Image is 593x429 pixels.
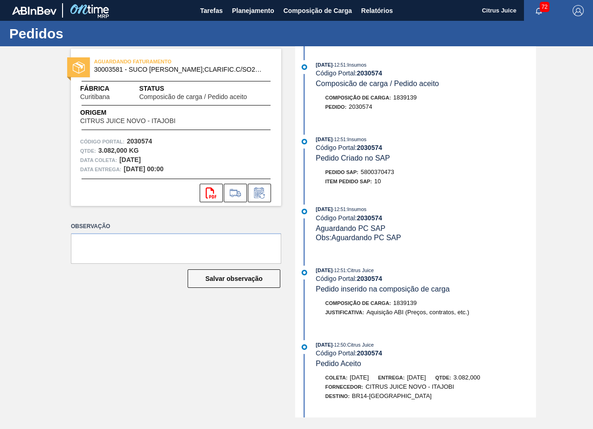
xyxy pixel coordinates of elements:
span: 1839139 [393,94,417,101]
span: Qtde: [435,375,451,380]
div: Informar alteração no pedido [248,184,271,202]
span: : Insumos [346,62,366,68]
span: : Citrus Juice [346,342,374,348]
span: BR14-[GEOGRAPHIC_DATA] [352,392,432,399]
span: [DATE] [316,137,333,142]
span: AGUARDANDO FATURAMENTO [94,57,224,66]
span: 5800370473 [361,168,394,175]
strong: [DATE] 00:00 [124,165,164,173]
span: Composição de Carga : [325,300,391,306]
img: TNhmsLtSVTkK8tSr43FrP2fwEKptu5GPRR3wAAAABJRU5ErkJggg== [12,6,57,15]
strong: 2030574 [357,349,382,357]
span: Código Portal: [80,137,125,146]
strong: 2030574 [357,144,382,151]
span: : Citrus Juice [346,267,374,273]
span: Data entrega: [80,165,121,174]
span: - 12:51 [333,62,346,68]
span: Relatórios [361,5,393,16]
span: CITRUS JUICE NOVO - ITAJOBI [366,383,454,390]
span: [DATE] [316,267,333,273]
img: atual [302,344,307,350]
span: Pedido Aceito [316,360,361,367]
span: 10 [374,178,381,185]
span: Origem [80,108,202,118]
span: Planejamento [232,5,274,16]
div: Código Portal: [316,349,536,357]
span: Obs: Aguardando PC SAP [316,234,401,242]
button: Notificações [524,4,554,17]
span: 3.082,000 [454,374,480,381]
span: - 12:50 [333,342,346,348]
strong: 2030574 [357,69,382,77]
span: Composicão de carga / Pedido aceito [316,80,439,87]
span: [DATE] [316,62,333,68]
span: Tarefas [200,5,223,16]
strong: 2030574 [357,275,382,282]
span: Pedido : [325,104,347,110]
span: Aguardando PC SAP [316,224,385,232]
span: Entrega: [378,375,404,380]
span: 30003581 - SUCO CONCENT LIMAO;CLARIFIC.C/SO2;PEPSI; [94,66,262,73]
strong: [DATE] [120,156,141,163]
span: 72 [540,2,549,12]
span: : Insumos [346,137,366,142]
strong: 2030574 [127,137,152,145]
span: Coleta: [325,375,347,380]
span: Composição de Carga [284,5,352,16]
h1: Pedidos [9,28,174,39]
span: [DATE] [350,374,369,381]
img: atual [302,270,307,275]
span: : Insumos [346,206,366,212]
span: Fábrica [80,84,139,93]
span: Pedido inserido na composição de carga [316,285,450,293]
span: Status [139,84,272,93]
strong: 3.082,000 KG [98,147,139,154]
span: [DATE] [407,374,426,381]
span: Aquisição ABI (Preços, contratos, etc.) [366,309,469,316]
div: Código Portal: [316,214,536,222]
span: Composição de Carga : [325,95,391,100]
span: Data coleta: [80,155,117,165]
span: Justificativa: [325,310,364,315]
img: status [73,62,85,74]
span: Item pedido SAP: [325,179,372,184]
img: atual [302,64,307,70]
img: Logout [573,5,584,16]
span: Pedido SAP: [325,169,359,175]
label: Observação [71,220,281,233]
div: Código Portal: [316,69,536,77]
span: - 12:51 [333,268,346,273]
span: Composicão de carga / Pedido aceito [139,93,247,100]
span: Qtde : [80,146,96,155]
span: [DATE] [316,206,333,212]
span: - 12:51 [333,137,346,142]
span: - 12:51 [333,207,346,212]
span: Pedido Criado no SAP [316,154,390,162]
div: Abrir arquivo PDF [200,184,223,202]
span: 1839139 [393,299,417,306]
div: Código Portal: [316,275,536,282]
span: Curitibana [80,93,110,100]
span: [DATE] [316,342,333,348]
div: Ir para Composição de Carga [224,184,247,202]
button: Salvar observação [188,269,280,288]
strong: 2030574 [357,214,382,222]
div: Código Portal: [316,144,536,151]
span: Destino: [325,393,350,399]
img: atual [302,139,307,144]
span: CITRUS JUICE NOVO - ITAJOBI [80,118,176,124]
span: 2030574 [349,103,372,110]
img: atual [302,209,307,214]
span: Fornecedor: [325,384,363,390]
